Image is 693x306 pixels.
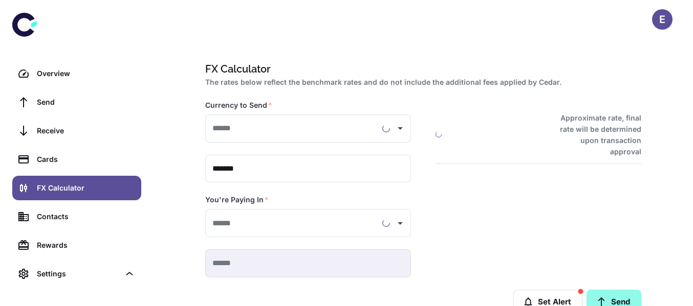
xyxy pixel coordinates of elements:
div: Settings [37,268,120,279]
button: E [652,9,673,30]
div: Send [37,97,135,108]
a: Rewards [12,233,141,257]
div: FX Calculator [37,182,135,194]
a: Cards [12,147,141,172]
a: FX Calculator [12,176,141,200]
div: Settings [12,262,141,286]
div: Contacts [37,211,135,222]
div: Cards [37,154,135,165]
a: Send [12,90,141,114]
h1: FX Calculator [205,61,637,77]
label: You're Paying In [205,195,269,205]
a: Receive [12,119,141,143]
button: Open [393,216,407,230]
h6: Approximate rate, final rate will be determined upon transaction approval [549,112,641,157]
button: Open [393,121,407,135]
a: Contacts [12,204,141,229]
label: Currency to Send [205,100,272,110]
div: Receive [37,125,135,136]
div: Overview [37,68,135,79]
div: Rewards [37,240,135,251]
a: Overview [12,61,141,86]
